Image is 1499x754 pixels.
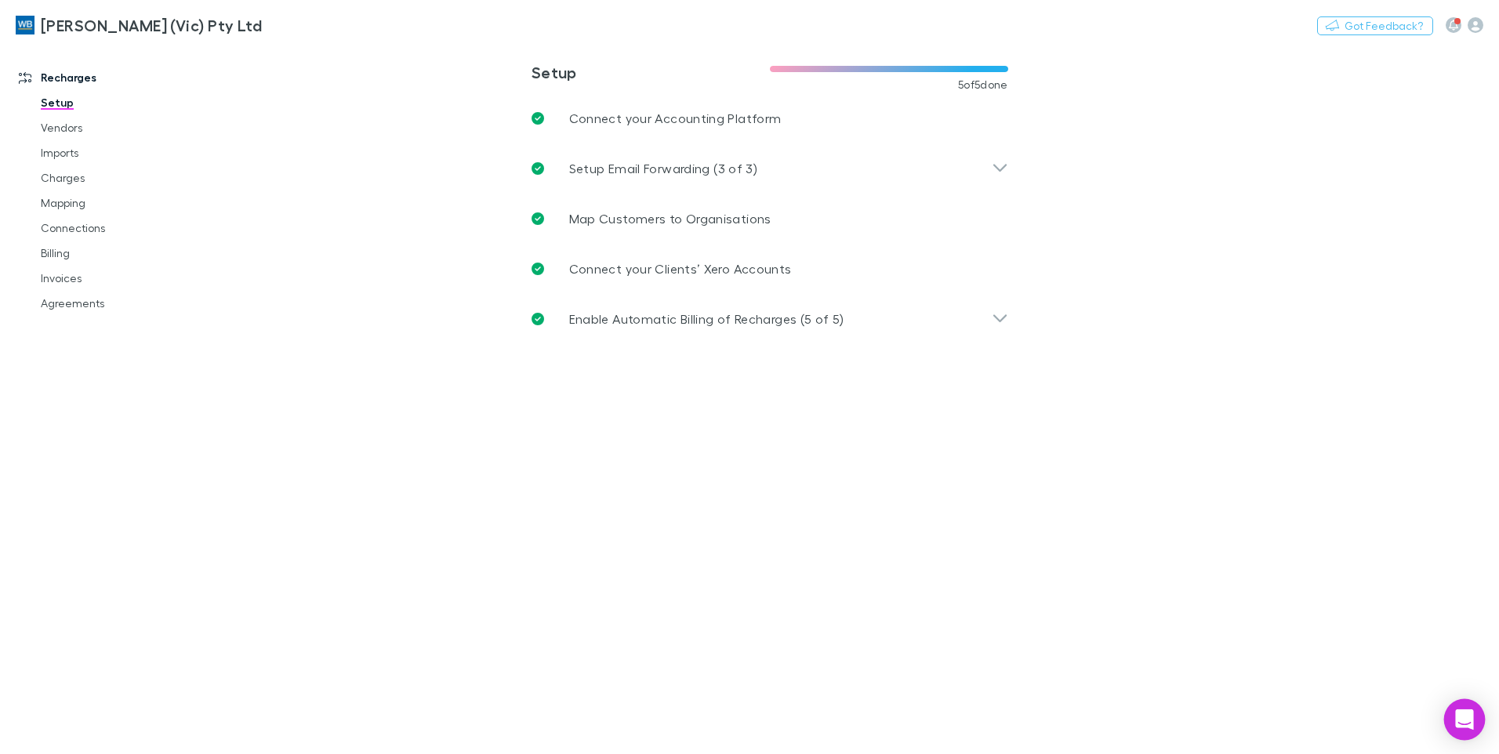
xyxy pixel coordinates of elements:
a: Invoices [25,266,212,291]
a: Billing [25,241,212,266]
a: Mapping [25,190,212,216]
p: Enable Automatic Billing of Recharges (5 of 5) [569,310,844,328]
div: Enable Automatic Billing of Recharges (5 of 5) [519,294,1021,344]
a: Setup [25,90,212,115]
button: Got Feedback? [1317,16,1433,35]
a: [PERSON_NAME] (Vic) Pty Ltd [6,6,271,44]
a: Recharges [3,65,212,90]
a: Connect your Accounting Platform [519,93,1021,143]
a: Connections [25,216,212,241]
h3: [PERSON_NAME] (Vic) Pty Ltd [41,16,262,34]
p: Map Customers to Organisations [569,209,771,228]
img: William Buck (Vic) Pty Ltd's Logo [16,16,34,34]
div: Open Intercom Messenger [1444,699,1486,741]
p: Setup Email Forwarding (3 of 3) [569,159,757,178]
p: Connect your Clients’ Xero Accounts [569,259,792,278]
p: Connect your Accounting Platform [569,109,782,128]
a: Agreements [25,291,212,316]
a: Connect your Clients’ Xero Accounts [519,244,1021,294]
span: 5 of 5 done [958,78,1008,91]
a: Charges [25,165,212,190]
a: Vendors [25,115,212,140]
h3: Setup [532,63,770,82]
a: Map Customers to Organisations [519,194,1021,244]
div: Setup Email Forwarding (3 of 3) [519,143,1021,194]
a: Imports [25,140,212,165]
